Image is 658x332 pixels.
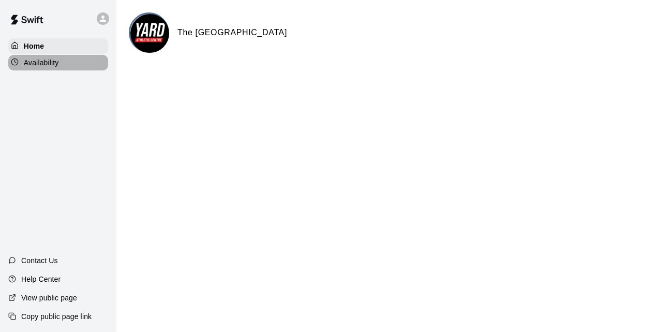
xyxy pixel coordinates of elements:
[21,311,92,322] p: Copy public page link
[21,255,58,266] p: Contact Us
[8,38,108,54] a: Home
[21,274,61,284] p: Help Center
[8,55,108,70] a: Availability
[24,57,59,68] p: Availability
[21,293,77,303] p: View public page
[130,14,169,53] img: The Yard Athletic Centre logo
[24,41,44,51] p: Home
[177,26,287,39] h6: The [GEOGRAPHIC_DATA]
